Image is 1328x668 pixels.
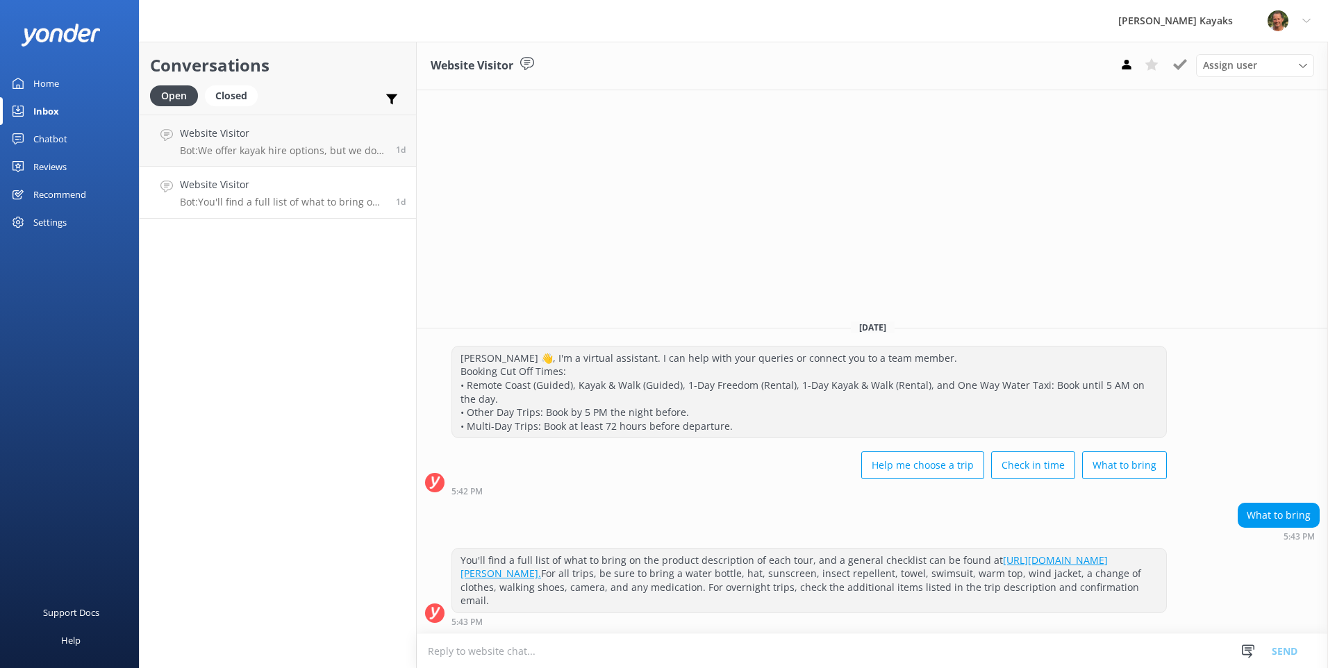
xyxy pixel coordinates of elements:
[150,87,205,103] a: Open
[205,87,265,103] a: Closed
[205,85,258,106] div: Closed
[180,144,385,157] p: Bot: We offer kayak hire options, but we do not hire single kayaks for solo passengers. If you ar...
[1196,54,1314,76] div: Assign User
[460,553,1108,581] a: [URL][DOMAIN_NAME][PERSON_NAME].
[1203,58,1257,73] span: Assign user
[43,599,99,626] div: Support Docs
[1268,10,1288,31] img: 49-1662257987.jpg
[180,126,385,141] h4: Website Visitor
[61,626,81,654] div: Help
[33,153,67,181] div: Reviews
[150,52,406,78] h2: Conversations
[851,322,895,333] span: [DATE]
[861,451,984,479] button: Help me choose a trip
[396,196,406,208] span: Sep 01 2025 05:43pm (UTC +12:00) Pacific/Auckland
[21,24,101,47] img: yonder-white-logo.png
[452,549,1166,612] div: You'll find a full list of what to bring on the product description of each tour, and a general c...
[33,208,67,236] div: Settings
[33,69,59,97] div: Home
[991,451,1075,479] button: Check in time
[451,487,483,496] strong: 5:42 PM
[180,196,385,208] p: Bot: You'll find a full list of what to bring on the product description of each tour, and a gene...
[1082,451,1167,479] button: What to bring
[140,115,416,167] a: Website VisitorBot:We offer kayak hire options, but we do not hire single kayaks for solo passeng...
[1238,531,1320,541] div: Sep 01 2025 05:43pm (UTC +12:00) Pacific/Auckland
[150,85,198,106] div: Open
[451,486,1167,496] div: Sep 01 2025 05:42pm (UTC +12:00) Pacific/Auckland
[1284,533,1315,541] strong: 5:43 PM
[33,97,59,125] div: Inbox
[33,125,67,153] div: Chatbot
[180,177,385,192] h4: Website Visitor
[140,167,416,219] a: Website VisitorBot:You'll find a full list of what to bring on the product description of each to...
[431,57,513,75] h3: Website Visitor
[452,346,1166,438] div: [PERSON_NAME] 👋, I'm a virtual assistant. I can help with your queries or connect you to a team m...
[396,144,406,156] span: Sep 02 2025 05:49am (UTC +12:00) Pacific/Auckland
[451,617,1167,626] div: Sep 01 2025 05:43pm (UTC +12:00) Pacific/Auckland
[451,618,483,626] strong: 5:43 PM
[33,181,86,208] div: Recommend
[1238,503,1319,527] div: What to bring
